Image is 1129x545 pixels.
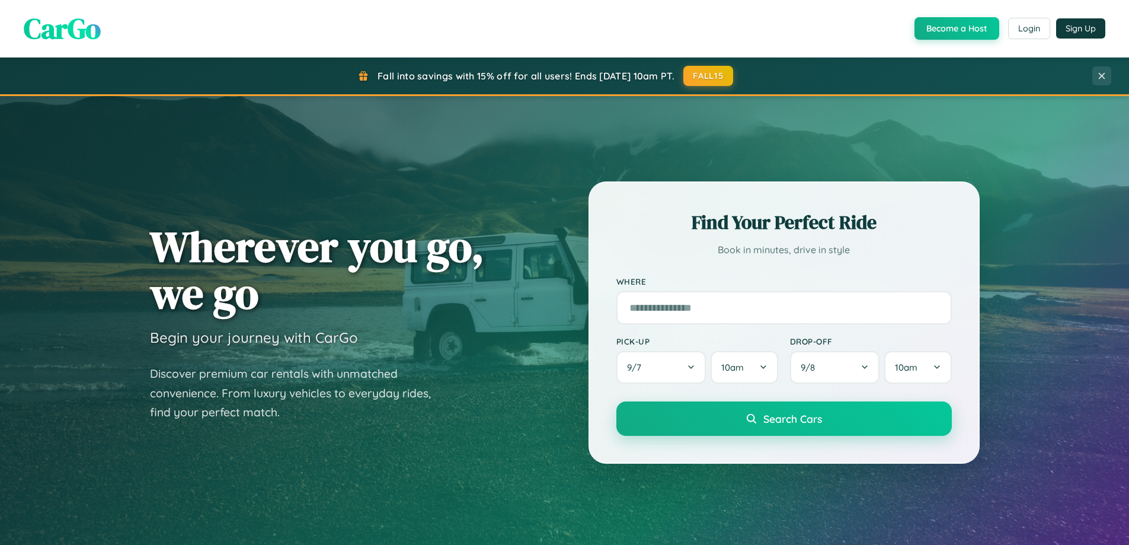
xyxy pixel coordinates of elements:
[616,401,952,436] button: Search Cars
[763,412,822,425] span: Search Cars
[683,66,733,86] button: FALL15
[150,329,358,346] h3: Begin your journey with CarGo
[616,351,706,384] button: 9/7
[711,351,778,384] button: 10am
[616,276,952,286] label: Where
[914,17,999,40] button: Become a Host
[24,9,101,48] span: CarGo
[616,241,952,259] p: Book in minutes, drive in style
[627,362,647,373] span: 9 / 7
[790,351,880,384] button: 9/8
[616,336,778,346] label: Pick-up
[150,364,446,422] p: Discover premium car rentals with unmatched convenience. From luxury vehicles to everyday rides, ...
[1008,18,1050,39] button: Login
[895,362,917,373] span: 10am
[884,351,951,384] button: 10am
[616,209,952,235] h2: Find Your Perfect Ride
[150,223,484,317] h1: Wherever you go, we go
[721,362,744,373] span: 10am
[790,336,952,346] label: Drop-off
[801,362,821,373] span: 9 / 8
[378,70,674,82] span: Fall into savings with 15% off for all users! Ends [DATE] 10am PT.
[1056,18,1105,39] button: Sign Up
